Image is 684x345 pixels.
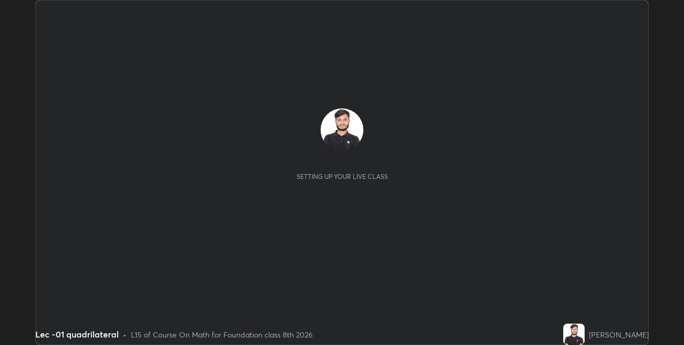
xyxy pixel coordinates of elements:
div: [PERSON_NAME] [589,329,649,340]
div: Setting up your live class [297,172,388,181]
div: • [123,329,127,340]
img: e9509afeb8d349309d785b2dea92ae11.jpg [321,108,363,151]
div: Lec -01 quadrilateral [35,328,119,341]
img: e9509afeb8d349309d785b2dea92ae11.jpg [563,324,585,345]
div: L15 of Course On Math for Foundation class 8th 2026 [131,329,313,340]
